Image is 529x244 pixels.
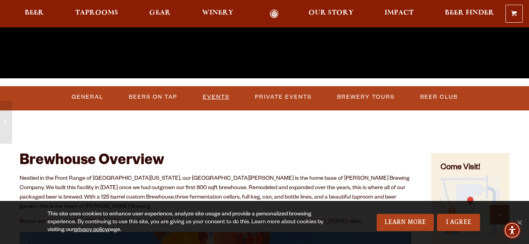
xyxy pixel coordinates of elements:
a: Our Story [303,9,359,18]
h4: Come Visit! [441,163,500,174]
span: Our Story [309,10,354,16]
a: Impact [379,9,419,18]
a: General [69,88,107,106]
a: Taprooms [70,9,123,18]
p: Nestled in the Front Range of [GEOGRAPHIC_DATA][US_STATE], our [GEOGRAPHIC_DATA][PERSON_NAME] is ... [20,174,412,212]
span: three fermentation cellars, full keg, can, and bottle lines, and a beautiful taproom and beer gar... [20,195,396,210]
h2: Brewhouse Overview [20,153,412,170]
span: Taprooms [75,10,118,16]
span: Beer Finder [445,10,494,16]
div: This site uses cookies to enhance user experience, analyze site usage and provide a personalized ... [47,211,341,234]
a: Learn More [377,214,434,231]
img: Small thumbnail of location on map [441,175,500,235]
a: I Agree [437,214,480,231]
span: Beer [25,10,44,16]
a: Beer Finder [440,9,499,18]
a: Beers on Tap [126,88,181,106]
span: Gear [149,10,171,16]
div: Accessibility Menu [504,222,521,239]
a: Beer Club [417,88,461,106]
a: Gear [144,9,176,18]
a: Brewery Tours [334,88,398,106]
a: Events [200,88,233,106]
a: Odell Home [260,9,289,18]
a: privacy policy [74,227,108,233]
span: Impact [385,10,413,16]
a: Beer [20,9,49,18]
a: Winery [197,9,238,18]
span: Winery [202,10,233,16]
a: Private Events [252,88,315,106]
